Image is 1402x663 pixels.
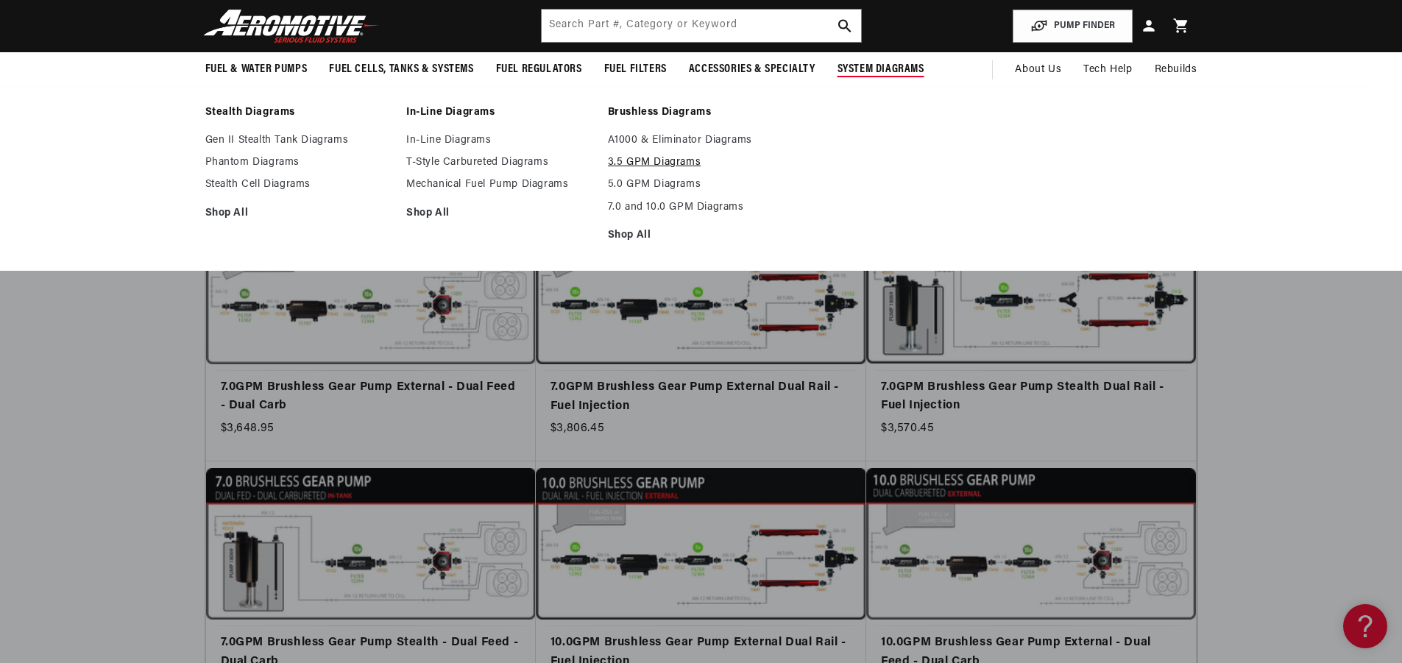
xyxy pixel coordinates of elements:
a: T-Style Carbureted Diagrams [406,156,593,169]
a: Shop All [205,207,392,220]
summary: Accessories & Specialty [678,52,826,87]
span: Fuel Filters [604,62,667,77]
a: Stealth Diagrams [205,106,392,119]
a: 3.5 GPM Diagrams [608,156,795,169]
summary: Fuel & Water Pumps [194,52,319,87]
img: Aeromotive [199,9,383,43]
span: Rebuilds [1155,62,1197,78]
a: Shop All [406,207,593,220]
span: Accessories & Specialty [689,62,815,77]
a: A1000 & Eliminator Diagrams [608,134,795,147]
span: About Us [1015,64,1061,75]
a: 7.0 and 10.0 GPM Diagrams [608,201,795,214]
button: search button [829,10,861,42]
summary: Fuel Regulators [485,52,593,87]
a: 7.0GPM Brushless Gear Pump Stealth Dual Rail - Fuel Injection [881,378,1181,416]
button: PUMP FINDER [1013,10,1133,43]
summary: Tech Help [1072,52,1143,88]
a: 7.0GPM Brushless Gear Pump External - Dual Feed - Dual Carb [221,378,521,416]
span: Tech Help [1083,62,1132,78]
a: Mechanical Fuel Pump Diagrams [406,178,593,191]
summary: System Diagrams [826,52,935,87]
a: Brushless Diagrams [608,106,795,119]
summary: Rebuilds [1144,52,1208,88]
input: Search by Part Number, Category or Keyword [542,10,861,42]
a: Gen II Stealth Tank Diagrams [205,134,392,147]
a: In-Line Diagrams [406,106,593,119]
span: Fuel Regulators [496,62,582,77]
span: System Diagrams [838,62,924,77]
summary: Fuel Filters [593,52,678,87]
a: Phantom Diagrams [205,156,392,169]
a: Stealth Cell Diagrams [205,178,392,191]
a: Shop All [608,229,795,242]
a: 7.0GPM Brushless Gear Pump External Dual Rail - Fuel Injection [550,378,852,416]
summary: Fuel Cells, Tanks & Systems [318,52,484,87]
span: Fuel & Water Pumps [205,62,308,77]
a: About Us [1004,52,1072,88]
a: 5.0 GPM Diagrams [608,178,795,191]
span: Fuel Cells, Tanks & Systems [329,62,473,77]
a: In-Line Diagrams [406,134,593,147]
